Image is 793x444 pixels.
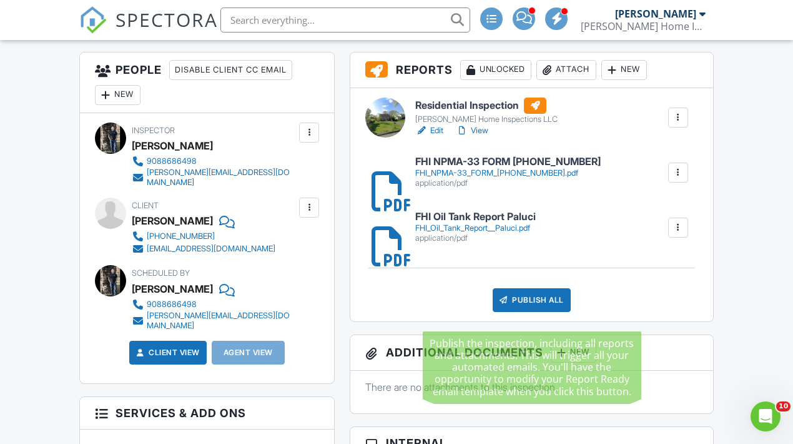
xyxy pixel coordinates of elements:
div: application/pdf [415,178,601,188]
a: Residential Inspection [PERSON_NAME] Home Inspections LLC [415,98,558,125]
div: [PERSON_NAME] Home Inspections LLC [415,114,558,124]
div: Attach [536,60,596,80]
div: [PERSON_NAME] [615,8,696,20]
div: Disable Client CC Email [169,60,292,80]
a: View [456,124,488,137]
a: 9088686498 [132,298,296,311]
a: [PHONE_NUMBER] [132,230,275,243]
h3: Services & Add ons [80,397,334,430]
a: Edit [415,124,443,137]
a: FHI Oil Tank Report Paluci FHI_Oil_Tank_Report__Paluci.pdf application/pdf [415,211,536,243]
span: Scheduled By [132,268,190,278]
a: Client View [134,346,200,359]
div: Fowler Home Inspections LLC [581,20,706,33]
div: [PERSON_NAME] [132,136,213,155]
div: 9088686498 [147,300,197,310]
div: New [551,343,596,363]
a: SPECTORA [79,17,218,43]
a: 9088686498 [132,155,296,168]
h3: People [80,53,334,113]
a: FHI NPMA-33 FORM [PHONE_NUMBER] FHI_NPMA-33_FORM_[PHONE_NUMBER].pdf application/pdf [415,156,601,188]
span: SPECTORA [116,6,218,33]
span: Inspector [132,126,175,135]
div: 9088686498 [147,156,197,166]
h6: FHI NPMA-33 FORM [PHONE_NUMBER] [415,156,601,168]
h3: Reports [350,53,713,88]
div: [PERSON_NAME][EMAIL_ADDRESS][DOMAIN_NAME] [147,311,296,331]
img: The Best Home Inspection Software - Spectora [79,6,107,34]
a: [EMAIL_ADDRESS][DOMAIN_NAME] [132,243,275,255]
span: 10 [776,401,791,411]
input: Search everything... [220,8,470,33]
h6: FHI Oil Tank Report Paluci [415,211,536,223]
div: FHI_NPMA-33_FORM_[PHONE_NUMBER].pdf [415,168,601,178]
div: [EMAIL_ADDRESS][DOMAIN_NAME] [147,244,275,254]
iframe: Intercom live chat [751,401,781,431]
div: [PERSON_NAME] [132,280,213,298]
div: New [601,60,647,80]
div: New [95,85,140,105]
div: [PERSON_NAME] [132,211,213,230]
span: Client [132,201,159,210]
a: [PERSON_NAME][EMAIL_ADDRESS][DOMAIN_NAME] [132,311,296,331]
div: FHI_Oil_Tank_Report__Paluci.pdf [415,223,536,233]
div: [PHONE_NUMBER] [147,231,215,241]
h3: Additional Documents [350,335,713,371]
h6: Residential Inspection [415,98,558,114]
div: application/pdf [415,233,536,243]
p: There are no attachments to this inspection. [365,380,698,394]
div: Publish All [493,288,571,312]
div: Unlocked [460,60,531,80]
a: [PERSON_NAME][EMAIL_ADDRESS][DOMAIN_NAME] [132,168,296,188]
div: [PERSON_NAME][EMAIL_ADDRESS][DOMAIN_NAME] [147,168,296,188]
